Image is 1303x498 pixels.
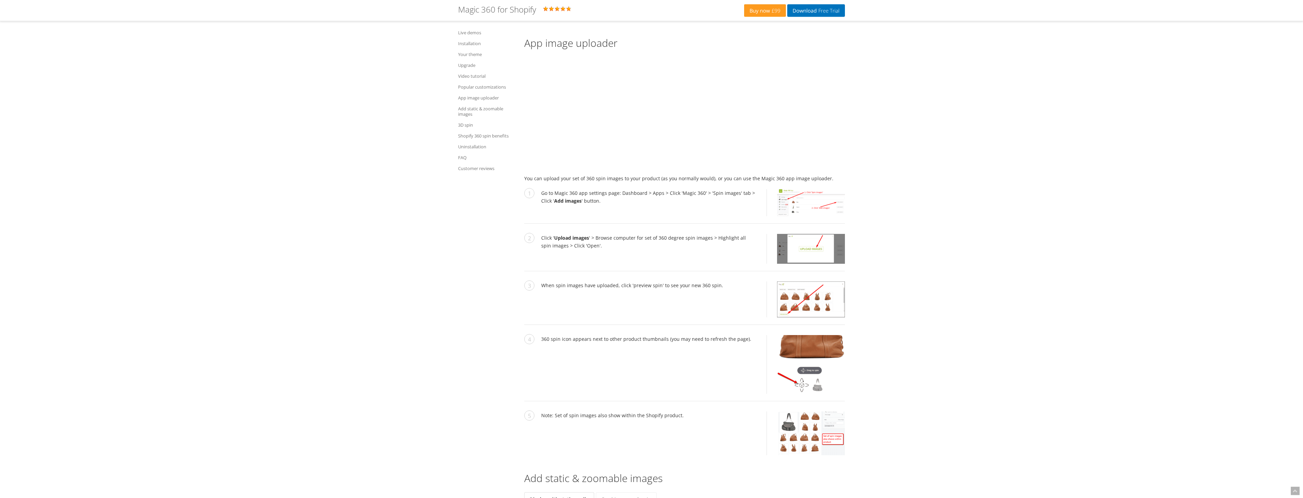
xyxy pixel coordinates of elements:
[554,235,589,241] strong: Upload images
[787,4,845,17] a: DownloadFree Trial
[524,37,845,49] h2: App image uploader
[767,411,845,455] a: 360 spin images show in Shopify product too
[524,411,845,462] li: Note: Set of spin images also show within the Shopify product.
[524,174,845,182] p: You can upload your set of 360 spin images to your product (as you normally would), or you can us...
[767,335,845,394] a: 360 spin icon appears as thumbnail image
[777,189,845,216] img: Click add images to open Magic 360 app image uploader
[458,5,744,16] div: Rating: 5.0 ( )
[777,411,845,455] img: 360 spin images show in Shopify product too
[767,234,845,264] a: Upload 360 spin images
[524,335,845,401] li: 360 spin icon appears next to other product thumbnails (you may need to refresh the page).
[777,335,845,394] img: 360 spin icon appears as thumbnail image
[524,473,845,484] h2: Add static & zoomable images
[458,5,536,14] h1: Magic 360 for Shopify
[524,281,845,325] li: When spin images have uploaded, click 'preview spin' to see your new 360 spin.
[524,189,845,224] li: Go to Magic 360 app settings page: Dashboard > Apps > Click 'Magic 360' > 'Spin images' tab > Cli...
[770,8,780,14] span: £99
[744,4,786,17] a: Buy now£99
[777,281,845,317] img: Preview new spin when 360 spin images have finished uploading
[767,281,845,317] a: Preview new spin when 360 spin images have finished uploading
[767,189,845,216] a: Click add images to open Magic 360 app image uploader
[554,198,582,204] strong: Add images
[524,234,845,271] li: Click ' ' > Browse computer for set of 360 degree spin images > Highlight all spin images > Click...
[777,234,845,264] img: Upload 360 spin images
[817,8,839,14] span: Free Trial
